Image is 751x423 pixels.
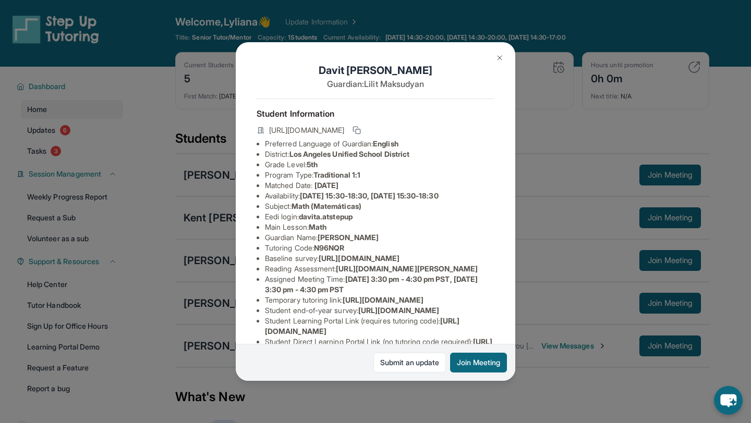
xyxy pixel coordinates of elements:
[257,78,494,90] p: Guardian: Lilit Maksudyan
[373,353,446,372] a: Submit an update
[336,264,478,273] span: [URL][DOMAIN_NAME][PERSON_NAME]
[257,63,494,78] h1: Davit [PERSON_NAME]
[265,305,494,316] li: Student end-of-year survey :
[265,180,494,191] li: Matched Date:
[373,139,398,148] span: English
[265,149,494,159] li: District:
[318,233,379,242] span: [PERSON_NAME]
[265,337,494,357] li: Student Direct Learning Portal Link (no tutoring code required) :
[358,306,439,315] span: [URL][DOMAIN_NAME]
[307,160,318,169] span: 5th
[309,222,326,231] span: Math
[265,201,494,211] li: Subject :
[343,295,423,304] span: [URL][DOMAIN_NAME]
[319,254,399,263] span: [URL][DOMAIN_NAME]
[257,107,494,120] h4: Student Information
[300,191,439,200] span: [DATE] 15:30-18:30, [DATE] 15:30-18:30
[265,274,494,295] li: Assigned Meeting Time :
[265,222,494,232] li: Main Lesson :
[269,125,344,135] span: [URL][DOMAIN_NAME]
[350,124,363,136] button: Copy link
[265,139,494,149] li: Preferred Language of Guardian:
[314,181,338,190] span: [DATE]
[495,54,504,62] img: Close Icon
[265,316,494,337] li: Student Learning Portal Link (requires tutoring code) :
[265,264,494,274] li: Reading Assessment :
[265,253,494,264] li: Baseline survey :
[265,275,478,294] span: [DATE] 3:30 pm - 4:30 pm PST, [DATE] 3:30 pm - 4:30 pm PST
[292,202,361,210] span: Math (Matemáticas)
[265,295,494,305] li: Temporary tutoring link :
[289,150,409,158] span: Los Angeles Unified School District
[265,191,494,201] li: Availability:
[265,232,494,243] li: Guardian Name :
[314,243,344,252] span: N96NQR
[265,159,494,170] li: Grade Level:
[265,243,494,253] li: Tutoring Code :
[265,170,494,180] li: Program Type:
[313,170,360,179] span: Traditional 1:1
[450,353,507,372] button: Join Meeting
[299,212,353,221] span: davita.atstepup
[714,386,743,415] button: chat-button
[265,211,494,222] li: Eedi login :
